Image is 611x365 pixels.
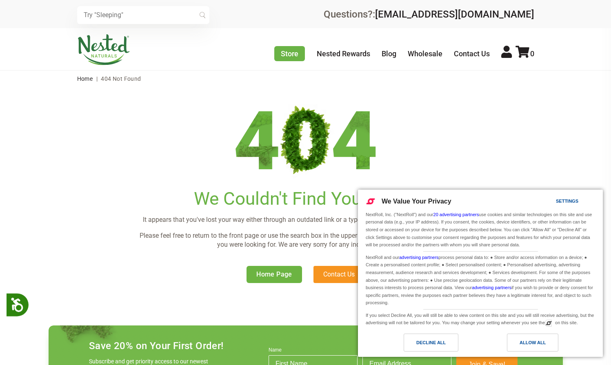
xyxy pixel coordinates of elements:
img: Nested Naturals [77,34,130,65]
a: Wholesale [408,49,442,58]
div: Decline All [416,338,446,347]
h4: Save 20% on Your First Order! [89,340,224,352]
a: Allow All [480,334,598,356]
div: NextRoll and our process personal data to: ● Store and/or access information on a device; ● Creat... [364,252,597,307]
span: 404 Not Found [101,75,141,82]
nav: breadcrumbs [77,71,534,87]
div: Settings [556,197,578,206]
span: 0 [530,49,534,58]
a: Home [77,75,93,82]
a: Nested Rewards [317,49,370,58]
div: NextRoll, Inc. ("NextRoll") and our use cookies and similar technologies on this site and use per... [364,210,597,250]
div: Allow All [520,338,546,347]
p: Please feel free to return to the front page or use the search box in the upper area of the page ... [137,231,475,250]
a: Contact Us [454,49,490,58]
span: | [94,75,100,82]
a: Home Page [247,266,302,283]
a: 20 advertising partners [433,212,479,217]
a: Contact Us [313,266,364,283]
img: 404.png [235,103,376,180]
span: We Value Your Privacy [382,198,451,205]
a: advertising partners [399,255,439,260]
p: It appears that you've lost your way either through an outdated link or a typo on the page you we... [137,215,475,224]
label: Name [269,347,358,355]
h1: We Couldn't Find Your Page! [137,188,475,209]
a: Blog [382,49,396,58]
div: Questions?: [324,9,534,19]
a: Decline All [363,334,480,356]
a: Store [274,46,305,61]
a: 0 [515,49,534,58]
a: advertising partners [472,285,511,290]
div: If you select Decline All, you will still be able to view content on this site and you will still... [364,310,597,327]
a: [EMAIL_ADDRESS][DOMAIN_NAME] [375,9,534,20]
a: Settings [542,195,561,210]
input: Try "Sleeping" [77,6,209,24]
